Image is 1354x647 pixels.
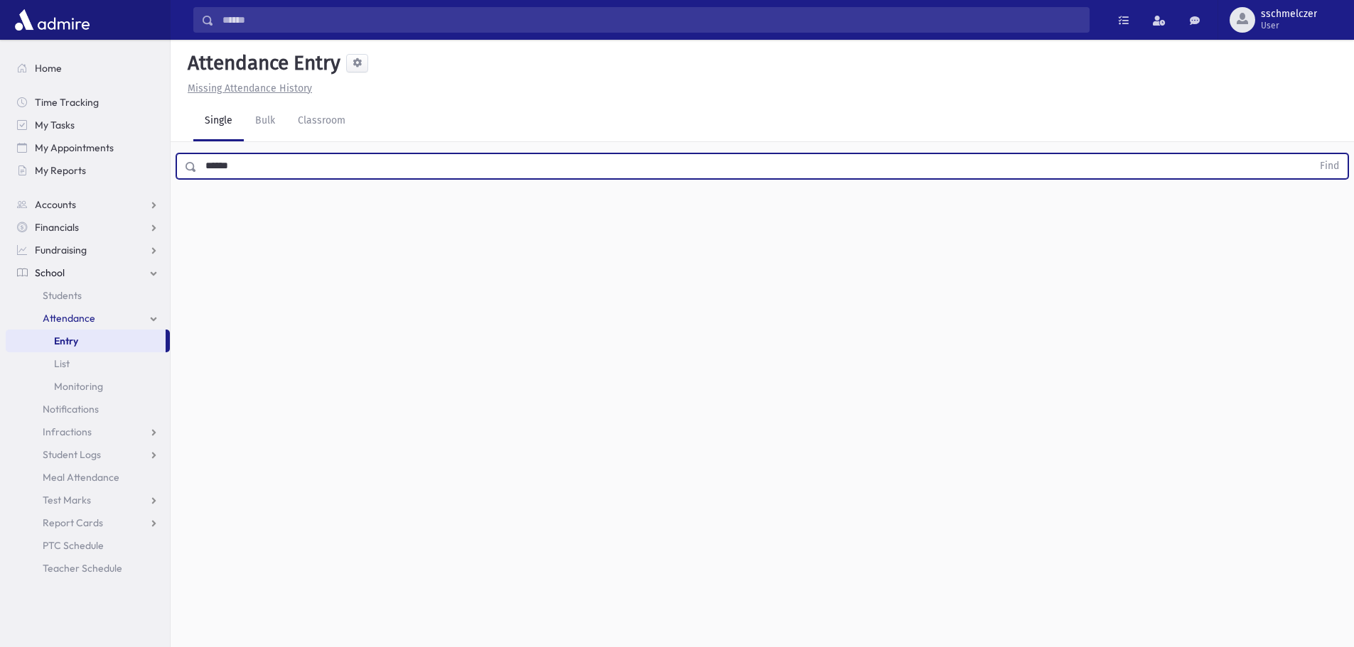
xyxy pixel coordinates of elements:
a: Entry [6,330,166,352]
span: Financials [35,221,79,234]
span: Student Logs [43,448,101,461]
input: Search [214,7,1089,33]
span: Report Cards [43,516,103,529]
a: Bulk [244,102,286,141]
span: Notifications [43,403,99,415]
a: Classroom [286,102,357,141]
a: List [6,352,170,375]
span: My Tasks [35,119,75,131]
a: Monitoring [6,375,170,398]
a: Single [193,102,244,141]
a: Fundraising [6,239,170,261]
a: My Reports [6,159,170,182]
a: Infractions [6,420,170,443]
span: Entry [54,335,78,347]
span: List [54,357,70,370]
span: Accounts [35,198,76,211]
span: Meal Attendance [43,471,119,484]
a: Time Tracking [6,91,170,114]
span: Home [35,62,62,75]
span: PTC Schedule [43,539,104,552]
a: Report Cards [6,511,170,534]
u: Missing Attendance History [188,82,312,94]
span: School [35,266,65,279]
img: AdmirePro [11,6,93,34]
a: Teacher Schedule [6,557,170,580]
span: Infractions [43,425,92,438]
span: Test Marks [43,494,91,506]
span: My Appointments [35,141,114,154]
a: My Appointments [6,136,170,159]
span: Teacher Schedule [43,562,122,575]
a: Financials [6,216,170,239]
a: Attendance [6,307,170,330]
span: sschmelczer [1261,9,1317,20]
button: Find [1311,154,1348,178]
h5: Attendance Entry [182,51,340,75]
span: Attendance [43,312,95,325]
span: Students [43,289,82,302]
a: Notifications [6,398,170,420]
span: My Reports [35,164,86,177]
span: Monitoring [54,380,103,393]
a: My Tasks [6,114,170,136]
a: Missing Attendance History [182,82,312,94]
a: Students [6,284,170,307]
a: School [6,261,170,284]
a: Home [6,57,170,80]
span: Time Tracking [35,96,99,109]
span: Fundraising [35,244,87,256]
a: Meal Attendance [6,466,170,489]
a: Accounts [6,193,170,216]
a: PTC Schedule [6,534,170,557]
span: User [1261,20,1317,31]
a: Test Marks [6,489,170,511]
a: Student Logs [6,443,170,466]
